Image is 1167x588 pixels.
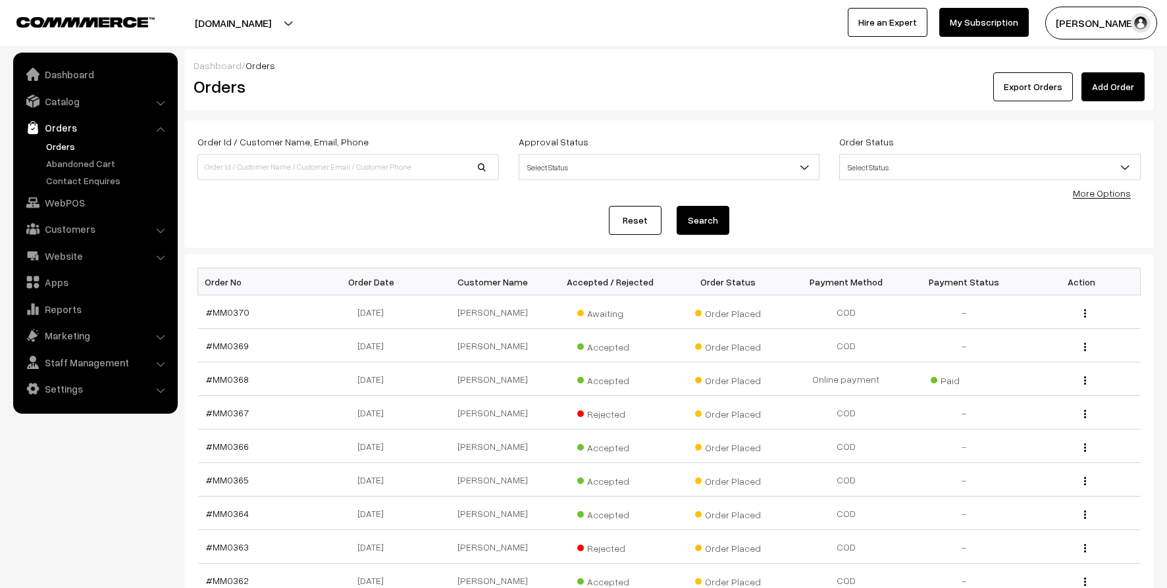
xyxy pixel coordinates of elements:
a: Website [16,244,173,268]
td: COD [787,530,905,564]
a: Add Order [1081,72,1145,101]
img: Menu [1084,309,1086,318]
a: My Subscription [939,8,1029,37]
span: Order Placed [695,471,761,488]
span: Accepted [577,437,643,454]
a: Dashboard [16,62,173,86]
td: [DATE] [316,329,434,362]
td: - [905,429,1023,463]
td: COD [787,463,905,497]
th: Customer Name [434,268,552,295]
img: Menu [1084,343,1086,351]
a: COMMMERCE [16,13,132,29]
a: #MM0370 [206,306,249,318]
td: COD [787,329,905,362]
span: Order Placed [695,337,761,354]
a: #MM0369 [206,340,249,351]
img: Menu [1084,410,1086,418]
img: Menu [1084,376,1086,385]
a: Marketing [16,324,173,347]
td: [PERSON_NAME] [434,429,552,463]
label: Order Status [839,135,894,149]
button: [DOMAIN_NAME] [149,7,317,39]
label: Order Id / Customer Name, Email, Phone [197,135,369,149]
a: Hire an Expert [848,8,927,37]
span: Rejected [577,538,643,555]
td: - [905,396,1023,429]
span: Accepted [577,504,643,522]
span: Rejected [577,404,643,421]
img: Menu [1084,544,1086,552]
td: COD [787,497,905,530]
span: Select Status [839,154,1141,180]
td: [PERSON_NAME] [434,396,552,429]
span: Awaiting [577,303,643,320]
h2: Orders [194,76,498,97]
span: Paid [931,370,997,387]
span: Accepted [577,471,643,488]
td: [PERSON_NAME] [434,497,552,530]
span: Order Placed [695,504,761,522]
span: Select Status [519,156,819,179]
td: COD [787,295,905,329]
a: #MM0364 [206,508,249,519]
span: Accepted [577,337,643,354]
a: Orders [43,139,173,153]
img: COMMMERCE [16,17,155,27]
a: Settings [16,377,173,401]
div: / [194,59,1145,72]
a: #MM0367 [206,407,249,418]
a: #MM0363 [206,541,249,552]
td: - [905,329,1023,362]
th: Action [1023,268,1141,295]
td: [DATE] [316,429,434,463]
a: Contact Enquires [43,174,173,187]
button: [PERSON_NAME]… [1045,7,1157,39]
img: Menu [1084,577,1086,586]
span: Order Placed [695,404,761,421]
a: Abandoned Cart [43,157,173,170]
a: Apps [16,270,173,294]
a: #MM0368 [206,374,249,385]
a: #MM0362 [206,575,249,586]
td: [PERSON_NAME] [434,530,552,564]
span: Orders [246,60,275,71]
th: Accepted / Rejected [552,268,669,295]
td: [DATE] [316,530,434,564]
a: Reset [609,206,661,235]
img: Menu [1084,443,1086,452]
span: Select Status [519,154,820,180]
td: [PERSON_NAME] [434,295,552,329]
th: Order No [198,268,316,295]
span: Order Placed [695,370,761,387]
label: Approval Status [519,135,588,149]
td: [DATE] [316,295,434,329]
a: #MM0365 [206,474,249,485]
th: Payment Method [787,268,905,295]
th: Payment Status [905,268,1023,295]
td: [DATE] [316,497,434,530]
a: Staff Management [16,351,173,374]
img: Menu [1084,477,1086,485]
span: Order Placed [695,303,761,320]
td: [PERSON_NAME] [434,362,552,396]
td: - [905,463,1023,497]
span: Select Status [840,156,1140,179]
a: Dashboard [194,60,242,71]
span: Order Placed [695,437,761,454]
td: [DATE] [316,463,434,497]
th: Order Date [316,268,434,295]
a: More Options [1073,187,1131,199]
button: Export Orders [993,72,1073,101]
a: Orders [16,116,173,139]
a: WebPOS [16,191,173,214]
input: Order Id / Customer Name / Customer Email / Customer Phone [197,154,499,180]
span: Order Placed [695,538,761,555]
img: Menu [1084,510,1086,519]
th: Order Status [669,268,787,295]
img: user [1131,13,1151,33]
td: [DATE] [316,396,434,429]
button: Search [677,206,729,235]
td: - [905,530,1023,564]
a: Catalog [16,89,173,113]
